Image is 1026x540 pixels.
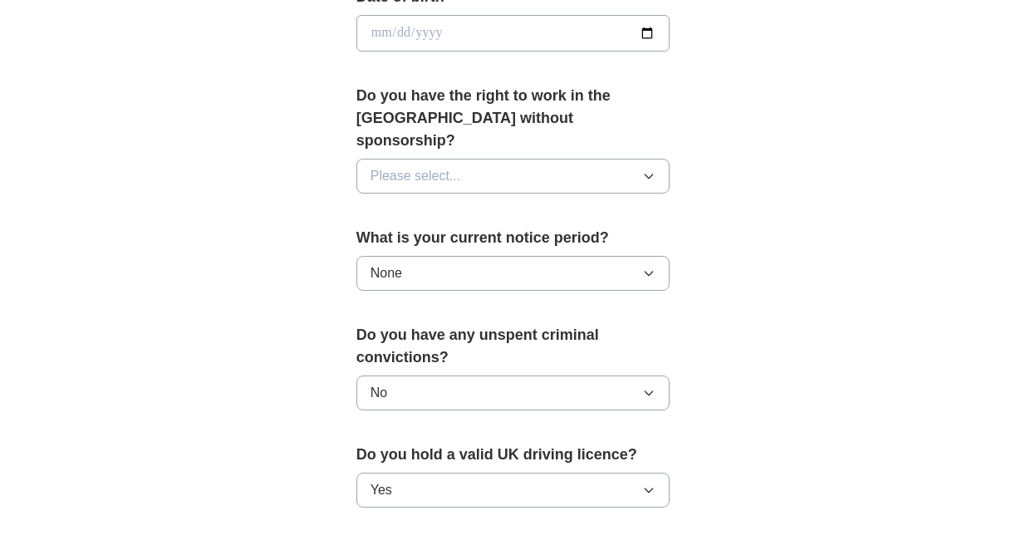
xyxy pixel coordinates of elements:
label: What is your current notice period? [356,227,670,249]
button: Yes [356,473,670,508]
label: Do you have the right to work in the [GEOGRAPHIC_DATA] without sponsorship? [356,85,670,152]
span: Yes [371,480,392,500]
span: Please select... [371,166,461,186]
button: No [356,376,670,410]
span: No [371,383,387,403]
span: None [371,263,402,283]
label: Do you have any unspent criminal convictions? [356,324,670,369]
button: None [356,256,670,291]
label: Do you hold a valid UK driving licence? [356,444,670,466]
button: Please select... [356,159,670,194]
